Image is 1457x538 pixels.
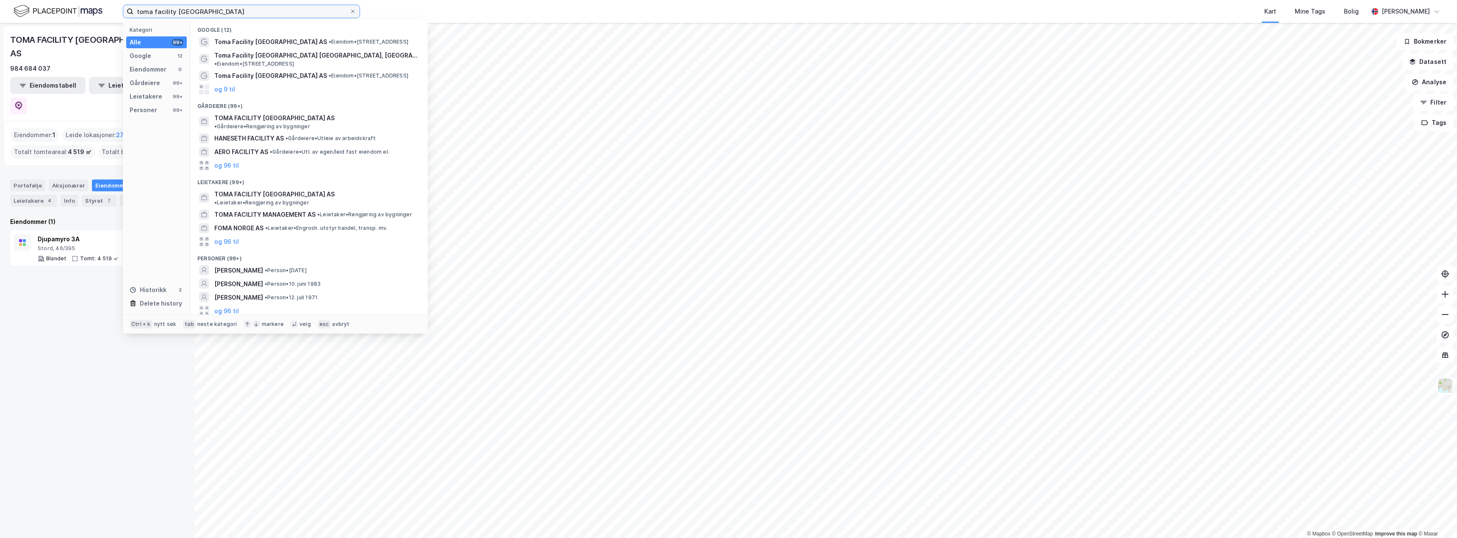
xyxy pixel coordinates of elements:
span: • [285,135,288,141]
span: Toma Facility [GEOGRAPHIC_DATA] AS [214,71,327,81]
div: Tomt: 4 519 ㎡ [80,255,119,262]
button: Analyse [1404,74,1454,91]
span: • [214,61,217,67]
div: Info [61,195,78,207]
div: Leietakere (99+) [191,172,428,188]
div: Leietakere [10,195,57,207]
span: TOMA FACILITY MANAGEMENT AS [214,210,316,220]
div: neste kategori [197,321,237,328]
div: 2 [177,287,183,293]
span: Person • 12. juli 1971 [265,294,318,301]
div: 7 [105,196,113,205]
button: Eiendomstabell [10,77,86,94]
div: tab [183,320,196,328]
div: Google [130,51,151,61]
div: 99+ [172,93,183,100]
span: • [265,225,268,231]
div: Kategori [130,27,187,33]
div: Portefølje [10,179,45,191]
span: • [265,281,267,287]
button: og 96 til [214,306,239,316]
button: Filter [1413,94,1454,111]
div: Totalt tomteareal : [11,145,95,159]
span: FOMA NORGE AS [214,223,263,233]
span: [PERSON_NAME] [214,292,263,303]
span: • [265,267,267,273]
div: Bolig [1344,6,1359,17]
div: 99+ [172,107,183,113]
button: Tags [1414,114,1454,131]
div: Google (12) [191,20,428,35]
div: Eiendommer [130,64,166,74]
div: Mine Tags [1295,6,1325,17]
div: Transaksjoner [120,195,178,207]
span: Toma Facility [GEOGRAPHIC_DATA] AS [214,37,327,47]
div: Historikk [130,285,166,295]
div: Eiendommer [92,179,144,191]
div: Aksjonærer [49,179,89,191]
span: 1 [53,130,55,140]
div: Eiendommer (1) [10,217,185,227]
span: Leietaker • Rengjøring av bygninger [214,199,309,206]
span: • [265,294,267,301]
div: Gårdeiere (99+) [191,96,428,111]
span: Gårdeiere • Utl. av egen/leid fast eiendom el. [270,149,389,155]
a: Improve this map [1375,531,1417,537]
div: nytt søk [154,321,177,328]
img: logo.f888ab2527a4732fd821a326f86c7f29.svg [14,4,102,19]
div: 99+ [172,39,183,46]
div: Leietakere [130,91,162,102]
span: Eiendom • [STREET_ADDRESS] [214,61,294,67]
button: og 96 til [214,160,239,171]
div: 99+ [172,80,183,86]
span: AERO FACILITY AS [214,147,268,157]
div: Djupamyro 3A [38,234,166,244]
div: avbryt [332,321,349,328]
div: 12 [177,52,183,59]
div: esc [318,320,331,328]
button: Bokmerker [1396,33,1454,50]
span: • [214,199,217,206]
span: • [317,211,320,218]
input: Søk på adresse, matrikkel, gårdeiere, leietakere eller personer [133,5,349,18]
div: Leide lokasjoner : [62,128,131,142]
div: TOMA FACILITY [GEOGRAPHIC_DATA] AS [10,33,171,60]
img: Z [1437,378,1453,394]
span: 274 [116,130,127,140]
div: Delete history [140,298,182,309]
span: Toma Facility [GEOGRAPHIC_DATA] [GEOGRAPHIC_DATA], [GEOGRAPHIC_DATA] [214,50,418,61]
div: velg [299,321,311,328]
button: Datasett [1402,53,1454,70]
a: OpenStreetMap [1332,531,1373,537]
div: Kontrollprogram for chat [1415,497,1457,538]
span: Gårdeiere • Utleie av arbeidskraft [285,135,376,142]
div: Stord, 46/395 [38,245,166,252]
div: markere [262,321,284,328]
span: [PERSON_NAME] [214,265,263,276]
button: og 96 til [214,237,239,247]
span: Leietaker • Rengjøring av bygninger [317,211,412,218]
span: • [270,149,272,155]
div: Gårdeiere [130,78,160,88]
span: • [214,123,217,130]
span: 4 519 ㎡ [68,147,91,157]
span: • [329,39,331,45]
div: [PERSON_NAME] [1382,6,1430,17]
div: 4 [45,196,54,205]
div: Kart [1264,6,1276,17]
a: Mapbox [1307,531,1330,537]
span: TOMA FACILITY [GEOGRAPHIC_DATA] AS [214,189,335,199]
div: 0 [177,66,183,73]
button: og 9 til [214,84,235,94]
span: Gårdeiere • Rengjøring av bygninger [214,123,310,130]
span: Person • 10. juni 1983 [265,281,321,287]
span: [PERSON_NAME] [214,279,263,289]
span: Eiendom • [STREET_ADDRESS] [329,72,408,79]
span: • [329,72,331,79]
div: Styret [82,195,116,207]
div: Eiendommer : [11,128,59,142]
button: Leietakertabell [89,77,164,94]
div: 984 684 037 [10,63,50,74]
span: Eiendom • [STREET_ADDRESS] [329,39,408,45]
div: Ctrl + k [130,320,152,328]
